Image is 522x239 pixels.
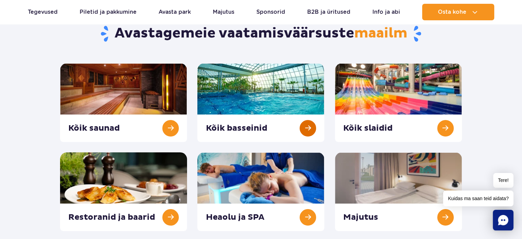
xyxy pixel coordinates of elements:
div: Vestlus [493,210,513,230]
font: B2B ja üritused [307,9,350,15]
a: B2B ja üritused [307,4,350,20]
a: Info ja abi [372,4,400,20]
font: Kuidas ma saan teid aidata? [448,196,509,201]
a: Avasta park [159,4,191,20]
font: maailm [354,25,407,42]
a: Majutus [213,4,234,20]
font: meie vaatamisväärsuste [181,25,354,42]
a: Piletid ja pakkumine [80,4,137,20]
font: Majutus [213,9,234,15]
font: Tere! [498,177,509,183]
font: Avastage [115,25,181,42]
a: Sponsorid [256,4,285,20]
font: Avasta park [159,9,191,15]
font: Sponsorid [256,9,285,15]
font: Tegevused [28,9,58,15]
button: Osta kohe [422,4,494,20]
a: Tegevused [28,4,58,20]
font: Info ja abi [372,9,400,15]
font: Piletid ja pakkumine [80,9,137,15]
